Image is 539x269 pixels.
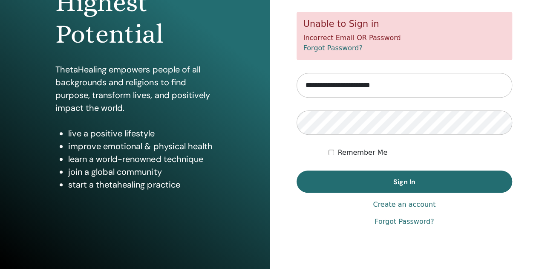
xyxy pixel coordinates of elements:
[393,177,415,186] span: Sign In
[68,127,214,140] li: live a positive lifestyle
[68,178,214,191] li: start a thetahealing practice
[297,171,513,193] button: Sign In
[68,165,214,178] li: join a global community
[297,12,513,60] div: Incorrect Email OR Password
[303,44,363,52] a: Forgot Password?
[55,63,214,114] p: ThetaHealing empowers people of all backgrounds and religions to find purpose, transform lives, a...
[375,217,434,227] a: Forgot Password?
[303,19,506,29] h5: Unable to Sign in
[68,153,214,165] li: learn a world-renowned technique
[68,140,214,153] li: improve emotional & physical health
[337,148,387,158] label: Remember Me
[373,200,435,210] a: Create an account
[329,148,512,158] div: Keep me authenticated indefinitely or until I manually logout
